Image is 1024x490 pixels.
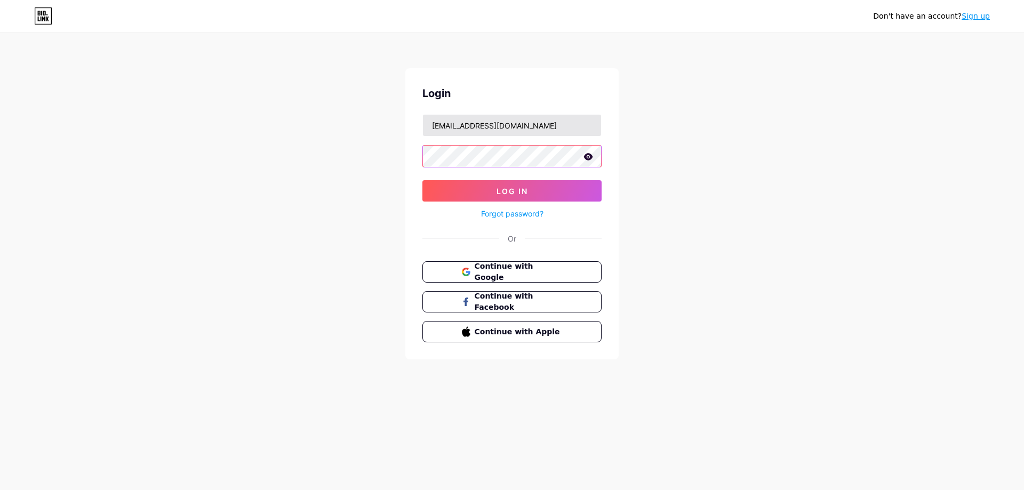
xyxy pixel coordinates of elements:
[422,321,602,342] button: Continue with Apple
[962,12,990,20] a: Sign up
[422,180,602,202] button: Log In
[508,233,516,244] div: Or
[422,261,602,283] button: Continue with Google
[475,291,563,313] span: Continue with Facebook
[423,115,601,136] input: Username
[497,187,528,196] span: Log In
[422,291,602,312] button: Continue with Facebook
[475,261,563,283] span: Continue with Google
[481,208,543,219] a: Forgot password?
[475,326,563,338] span: Continue with Apple
[422,85,602,101] div: Login
[873,11,990,22] div: Don't have an account?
